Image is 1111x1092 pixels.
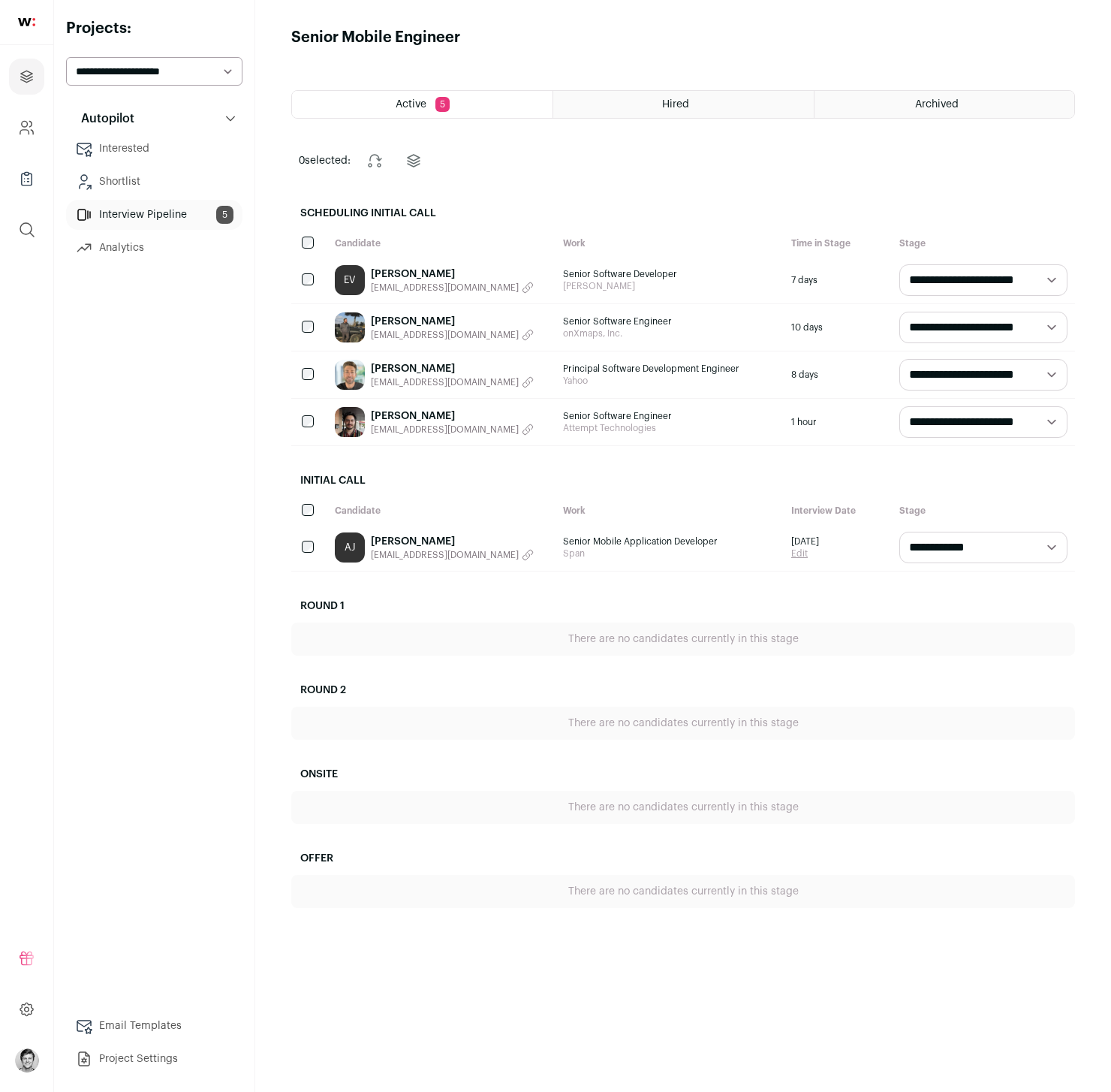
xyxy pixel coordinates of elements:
div: 7 days [784,257,892,303]
a: Company Lists [9,161,44,197]
span: Span [563,548,776,560]
a: [PERSON_NAME] [371,314,534,329]
a: Interview Pipeline5 [66,200,242,230]
button: Open dropdown [15,1048,39,1072]
span: [PERSON_NAME] [563,280,776,292]
a: Archived [814,91,1074,118]
span: Attempt Technologies [563,422,776,434]
span: [EMAIL_ADDRESS][DOMAIN_NAME] [371,549,519,561]
a: AJ [335,532,365,563]
div: Stage [892,497,1075,524]
span: [EMAIL_ADDRESS][DOMAIN_NAME] [371,424,519,436]
button: [EMAIL_ADDRESS][DOMAIN_NAME] [371,376,534,388]
button: Autopilot [66,104,242,134]
a: Project Settings [66,1044,242,1074]
div: Time in Stage [784,230,892,257]
img: 606302-medium_jpg [15,1048,39,1072]
span: selected: [299,153,351,168]
div: There are no candidates currently in this stage [291,875,1075,908]
span: Active [396,99,426,110]
h2: Round 1 [291,590,1075,623]
div: 1 hour [784,399,892,445]
span: Archived [915,99,959,110]
span: 0 [299,155,305,166]
div: Candidate [327,497,555,524]
a: Interested [66,134,242,164]
h2: Projects: [66,18,242,39]
a: [PERSON_NAME] [371,361,534,376]
span: Senior Software Engineer [563,315,776,327]
div: Candidate [327,230,555,257]
a: [PERSON_NAME] [371,267,534,282]
span: Senior Software Engineer [563,410,776,422]
a: Hired [553,91,813,118]
span: Hired [662,99,689,110]
div: There are no candidates currently in this stage [291,707,1075,740]
div: Work [555,230,784,257]
span: Principal Software Development Engineer [563,363,776,375]
div: Work [555,497,784,524]
span: [EMAIL_ADDRESS][DOMAIN_NAME] [371,282,519,294]
button: [EMAIL_ADDRESS][DOMAIN_NAME] [371,549,534,561]
div: Stage [892,230,1075,257]
h2: Onsite [291,758,1075,791]
a: Email Templates [66,1011,242,1041]
span: onXmaps, Inc. [563,327,776,339]
a: Analytics [66,233,242,263]
span: [EMAIL_ADDRESS][DOMAIN_NAME] [371,376,519,388]
button: [EMAIL_ADDRESS][DOMAIN_NAME] [371,329,534,341]
h2: Scheduling Initial Call [291,197,1075,230]
span: Yahoo [563,375,776,387]
div: There are no candidates currently in this stage [291,791,1075,824]
h2: Round 2 [291,674,1075,707]
a: Projects [9,59,44,95]
span: Senior Mobile Application Developer [563,535,776,548]
img: wellfound-shorthand-0d5821cbd27db2630d0214b213865d53afaa358527fdda9d0ea32b1df1b89c2c.svg [18,18,35,26]
span: [DATE] [791,535,819,548]
button: [EMAIL_ADDRESS][DOMAIN_NAME] [371,282,534,294]
span: 5 [216,206,233,224]
div: Interview Date [784,497,892,524]
img: b26b8786ce0f1e3c18712c54fd3ea35577779f4b3c3a8d132ab8feb029fc889b [335,360,365,390]
img: 0bd9825d76563cf98328245f510fed5289e6aebf691f3191b26ffc4e6926be60.jpg [335,407,365,437]
div: There are no candidates currently in this stage [291,623,1075,656]
a: Edit [791,548,819,560]
div: 8 days [784,351,892,398]
button: Change stage [357,143,393,179]
span: 5 [435,97,450,112]
a: EV [335,265,365,295]
h1: Senior Mobile Engineer [291,27,460,48]
a: [PERSON_NAME] [371,409,534,424]
span: Senior Software Developer [563,268,776,280]
img: 1071e5cb8ed8ed065068b772f3ab5d1159f711675fb000ff02cee11564a834b7 [335,312,365,342]
a: Shortlist [66,167,242,197]
button: [EMAIL_ADDRESS][DOMAIN_NAME] [371,424,534,436]
span: [EMAIL_ADDRESS][DOMAIN_NAME] [371,329,519,341]
a: Company and ATS Settings [9,110,44,146]
h2: Initial Call [291,464,1075,497]
h2: Offer [291,842,1075,875]
a: [PERSON_NAME] [371,534,534,549]
p: Autopilot [72,110,134,128]
div: 10 days [784,304,892,351]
